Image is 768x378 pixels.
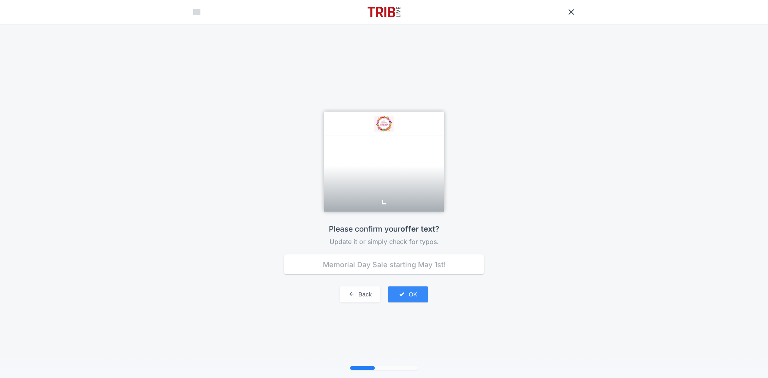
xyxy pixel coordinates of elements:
button: Back [340,286,380,302]
button: OK [388,286,428,302]
h4: Update it or simply check for typos. [284,237,484,246]
input: Memorial Day Sale starting May 1st! [284,254,484,274]
h3: Please confirm your ? [256,224,512,241]
strong: offer text [400,224,435,234]
img: logo [332,7,436,17]
a: Close Ad Builder [566,7,576,17]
